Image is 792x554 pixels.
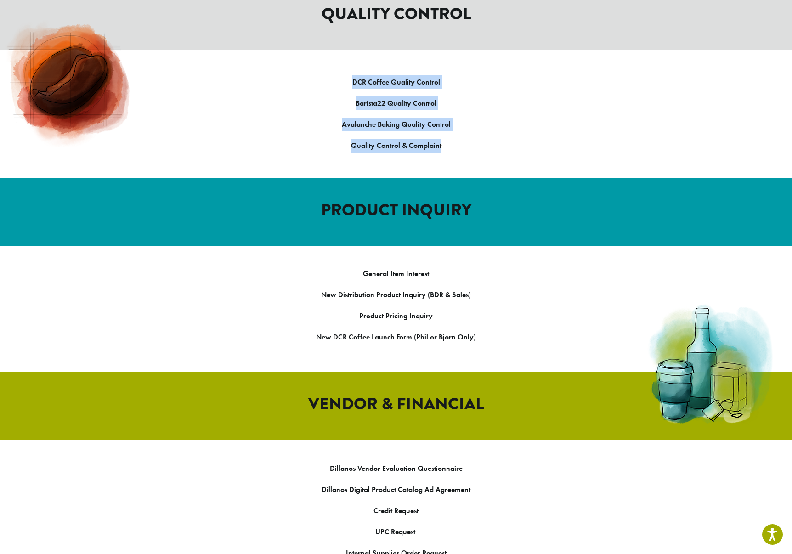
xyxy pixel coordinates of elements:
a: General Item Interest [363,269,429,278]
a: DCR Coffee Quality Control [352,77,440,87]
a: Dillanos Digital Product Catalog Ad Agreement [322,485,470,494]
a: Barista22 Quality Control [356,98,436,108]
a: Quality Control & Complaint [351,141,441,150]
a: UPC Request [375,527,415,537]
a: Avalanche Baking Quality Control [342,119,451,129]
a: New DCR Coffee Launch Form (Phil or Bjorn Only) [316,332,476,342]
h2: VENDOR & FINANCIAL [134,394,658,414]
a: New Distribution Product Inquiry (BDR & Sales) [321,290,471,300]
a: Credit Request [373,506,419,515]
h2: PRODUCT INQUIRY [134,200,658,220]
a: Dillanos Vendor Evaluation Questionnaire [330,464,463,473]
a: Product Pricing Inquiry [359,311,433,321]
h2: QUALITY CONTROL [134,4,658,24]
